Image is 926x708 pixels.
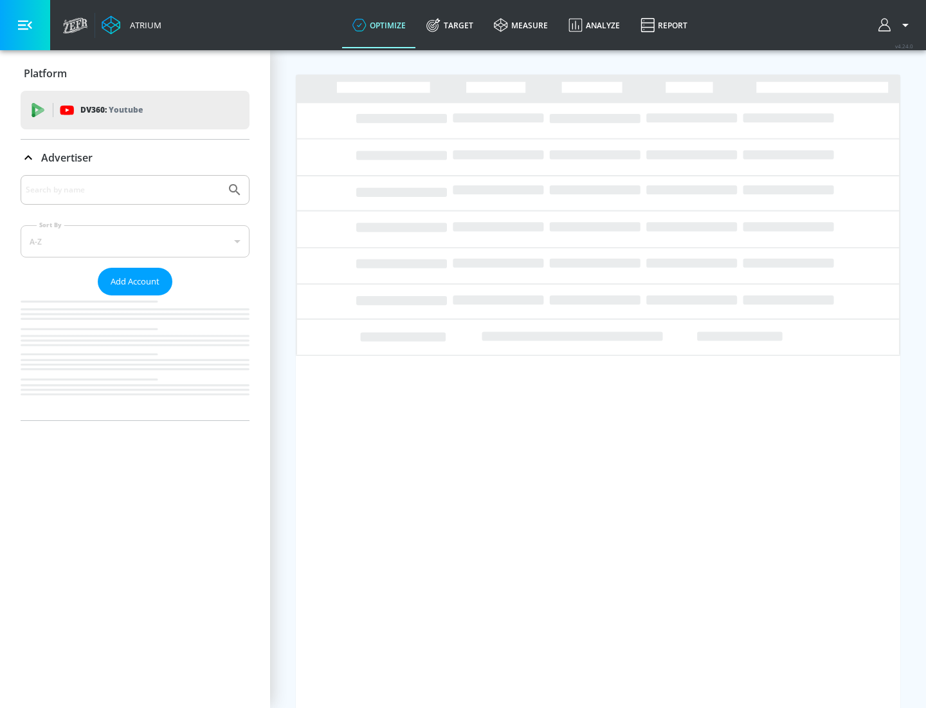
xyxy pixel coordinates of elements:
p: DV360: [80,103,143,117]
span: v 4.24.0 [895,42,913,50]
div: Platform [21,55,250,91]
p: Advertiser [41,151,93,165]
div: Advertiser [21,175,250,420]
a: Atrium [102,15,161,35]
div: DV360: Youtube [21,91,250,129]
div: Advertiser [21,140,250,176]
span: Add Account [111,274,159,289]
input: Search by name [26,182,221,198]
p: Platform [24,66,67,80]
a: measure [484,2,558,48]
div: A-Z [21,225,250,257]
a: Target [416,2,484,48]
a: Report [630,2,698,48]
nav: list of Advertiser [21,295,250,420]
button: Add Account [98,268,172,295]
p: Youtube [109,103,143,116]
a: Analyze [558,2,630,48]
div: Atrium [125,19,161,31]
label: Sort By [37,221,64,229]
a: optimize [342,2,416,48]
